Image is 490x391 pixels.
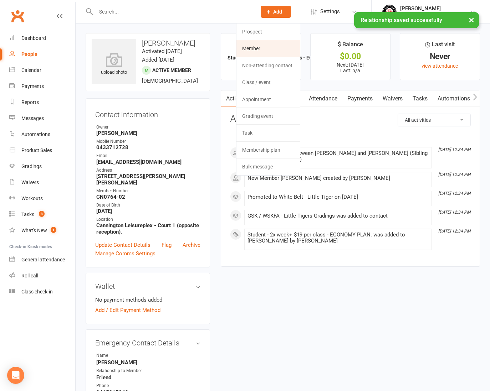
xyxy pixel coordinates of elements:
a: Bulk message [236,158,300,175]
div: Promoted to White Belt - Little Tiger on [DATE] [247,194,428,200]
div: Name [96,352,155,359]
a: Calendar [9,62,75,78]
a: Archive [183,241,200,249]
a: Messages [9,110,75,126]
div: What's New [21,228,47,233]
div: GSK / WSKFA - Little Tigers Gradings was added to contact [247,213,428,219]
div: Reports [21,99,39,105]
div: Phone [96,382,155,389]
a: Tasks 8 [9,207,75,223]
strong: [DATE] [96,208,200,214]
span: 8 [39,211,45,217]
a: What's New1 [9,223,75,239]
a: Tasks [408,90,433,107]
div: Gradings [21,163,42,169]
div: People [21,51,37,57]
a: Prospect [236,24,300,40]
div: [PERSON_NAME] [400,5,470,12]
a: Appointment [236,91,300,108]
div: Dashboard [21,35,46,41]
h3: Emergency Contact Details [95,339,200,347]
strong: [PERSON_NAME] [96,359,200,366]
div: Calendar [21,67,41,73]
span: Settings [320,4,340,20]
i: [DATE] 12:34 PM [438,229,470,234]
div: Roll call [21,273,38,278]
i: [DATE] 12:34 PM [438,147,470,152]
a: Reports [9,94,75,110]
div: Workouts [21,195,43,201]
div: Open Intercom Messenger [7,367,24,384]
div: Class check-in [21,289,53,294]
span: 1 [51,227,56,233]
div: $0.00 [317,53,384,60]
li: This Month [230,136,471,147]
p: Next: [DATE] Last: n/a [317,62,384,73]
a: Non-attending contact [236,57,300,74]
h3: Activity [230,114,471,125]
a: Member [236,40,300,57]
a: Workouts [9,191,75,207]
div: upload photo [92,53,136,76]
h3: Contact information [95,108,200,119]
button: Add [261,6,291,18]
span: [DEMOGRAPHIC_DATA] [142,78,198,84]
h3: [PERSON_NAME] [92,39,204,47]
a: Payments [9,78,75,94]
strong: CN0764-02 [96,194,200,200]
strong: Student - 2x week+ $19 per class - ECONOMY... [228,55,334,61]
a: Task [236,125,300,141]
a: Class kiosk mode [9,284,75,300]
div: Owner [96,124,200,131]
div: Payments [21,83,44,89]
div: Tasks [21,212,34,217]
div: Student - 2x week+ $19 per class - ECONOMY PLAN. was added to [PERSON_NAME] by [PERSON_NAME] [247,232,428,244]
strong: Cannington Leisureplex - Court 1 (opposite reception). [96,222,200,235]
div: Product Sales [21,147,52,153]
a: Activity [221,90,250,107]
img: thumb_image1750234934.png [382,5,397,19]
time: Added [DATE] [142,57,174,63]
div: Last visit [425,40,455,53]
a: Attendance [304,90,342,107]
strong: Friend [96,374,200,381]
i: [DATE] 12:34 PM [438,172,470,177]
strong: [EMAIL_ADDRESS][DOMAIN_NAME] [96,159,200,165]
a: Flag [162,241,172,249]
a: Dashboard [9,30,75,46]
div: $ Balance [338,40,363,53]
li: No payment methods added [95,296,200,304]
span: Add [273,9,282,15]
i: [DATE] 12:34 PM [438,210,470,215]
a: People [9,46,75,62]
time: Activated [DATE] [142,48,182,54]
div: Member Number [96,188,200,194]
a: Grading event [236,108,300,124]
a: Update Contact Details [95,241,150,249]
a: Manage Comms Settings [95,249,155,258]
div: Location [96,216,200,223]
div: Messages [21,115,44,121]
strong: [STREET_ADDRESS][PERSON_NAME][PERSON_NAME] [96,173,200,186]
a: Clubworx [9,7,26,25]
div: Mobile Number [96,138,200,145]
a: General attendance kiosk mode [9,252,75,268]
div: Automations [21,131,50,137]
div: Never [407,53,473,60]
div: Waivers [21,179,39,185]
a: Membership plan [236,142,300,158]
a: Product Sales [9,142,75,158]
span: Active member [152,67,191,73]
a: Add / Edit Payment Method [95,306,160,314]
a: Automations [433,90,475,107]
a: view attendance [422,63,458,69]
a: Waivers [378,90,408,107]
input: Search... [94,7,251,17]
div: New Member [PERSON_NAME] created by [PERSON_NAME] [247,175,428,181]
div: Address [96,167,200,174]
i: [DATE] 12:34 PM [438,191,470,196]
a: Roll call [9,268,75,284]
h3: Wallet [95,282,200,290]
a: Payments [342,90,378,107]
a: Waivers [9,174,75,191]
